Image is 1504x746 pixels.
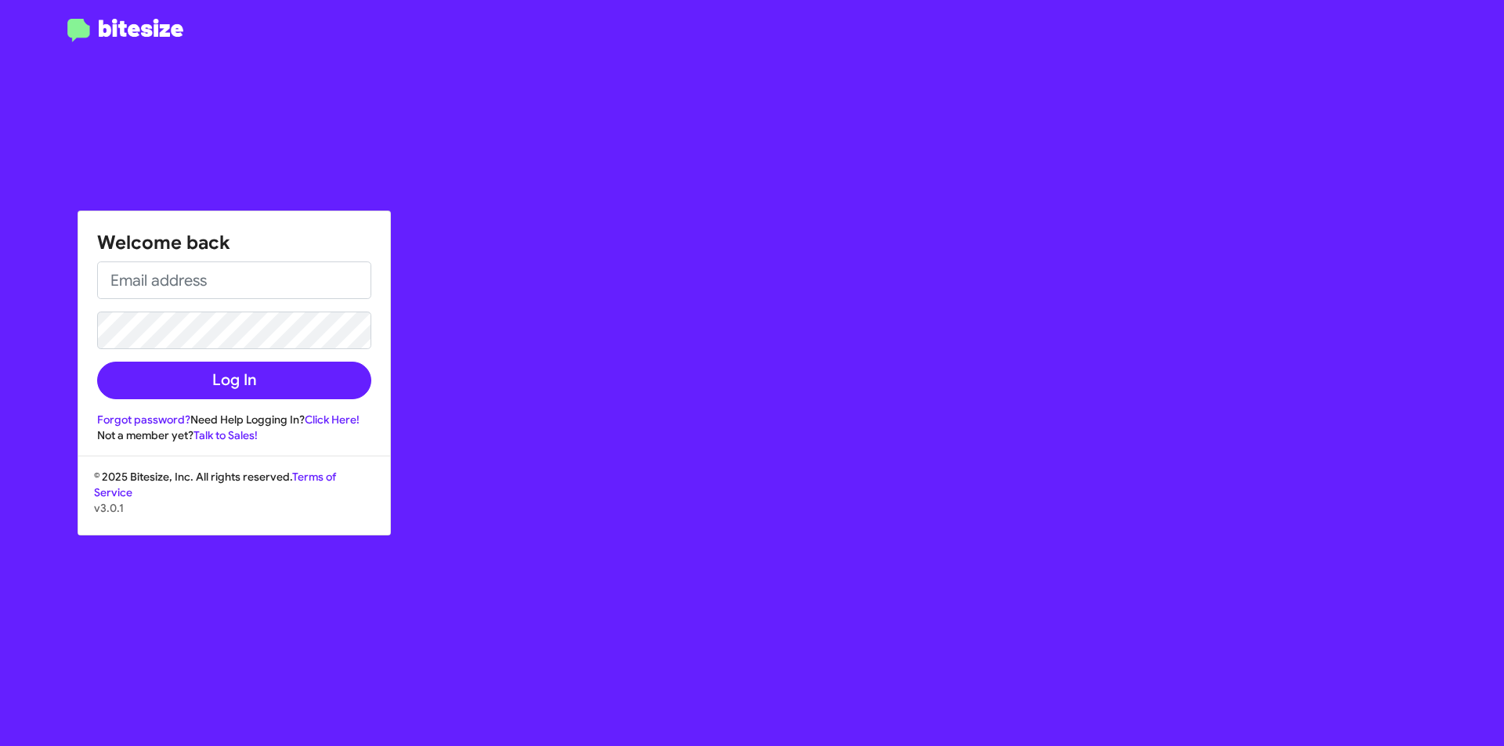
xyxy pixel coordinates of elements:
a: Forgot password? [97,413,190,427]
input: Email address [97,261,371,299]
a: Talk to Sales! [193,428,258,442]
div: Not a member yet? [97,427,371,443]
a: Click Here! [305,413,360,427]
h1: Welcome back [97,230,371,255]
div: © 2025 Bitesize, Inc. All rights reserved. [78,469,390,535]
div: Need Help Logging In? [97,412,371,427]
p: v3.0.1 [94,500,374,516]
button: Log In [97,362,371,399]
